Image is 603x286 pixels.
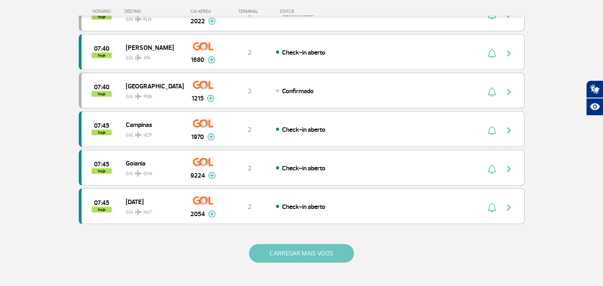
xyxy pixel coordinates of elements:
[143,209,152,216] span: NAT
[94,84,109,90] span: 2025-08-25 07:40:00
[126,89,177,100] span: GIG
[126,166,177,178] span: GIG
[94,46,109,51] span: 2025-08-25 07:40:00
[94,123,109,129] span: 2025-08-25 07:45:00
[135,209,142,215] img: destiny_airplane.svg
[125,9,183,14] div: DESTINO
[126,196,177,207] span: [DATE]
[504,87,514,97] img: seta-direita-painel-voo.svg
[504,126,514,135] img: seta-direita-painel-voo.svg
[488,203,496,212] img: sino-painel-voo.svg
[135,55,142,61] img: destiny_airplane.svg
[191,55,204,65] span: 1680
[208,56,215,63] img: mais-info-painel-voo.svg
[92,53,112,58] span: hoje
[208,18,216,25] img: mais-info-painel-voo.svg
[207,133,215,141] img: mais-info-painel-voo.svg
[282,87,314,95] span: Confirmado
[282,164,325,172] span: Check-in aberto
[190,171,205,180] span: 9224
[488,49,496,58] img: sino-painel-voo.svg
[248,164,251,172] span: 2
[248,126,251,134] span: 2
[190,16,205,26] span: 2022
[249,244,354,263] button: CARREGAR MAIS VOOS
[208,210,216,218] img: mais-info-painel-voo.svg
[92,130,112,135] span: hoje
[126,127,177,139] span: GIG
[183,9,223,14] div: CIA AÉREA
[282,203,325,211] span: Check-in aberto
[488,164,496,174] img: sino-painel-voo.svg
[504,164,514,174] img: seta-direita-painel-voo.svg
[223,9,276,14] div: TERMINAL
[192,132,204,142] span: 1970
[126,81,177,91] span: [GEOGRAPHIC_DATA]
[126,204,177,216] span: GIG
[248,49,251,57] span: 2
[92,91,112,97] span: hoje
[586,80,603,116] div: Plugin de acessibilidade da Hand Talk.
[488,87,496,97] img: sino-painel-voo.svg
[126,158,177,168] span: Goiania
[92,207,112,212] span: hoje
[248,203,251,211] span: 2
[504,203,514,212] img: seta-direita-painel-voo.svg
[94,200,109,206] span: 2025-08-25 07:45:00
[143,16,151,23] span: FLN
[190,209,205,219] span: 2054
[135,132,142,138] img: destiny_airplane.svg
[282,49,325,57] span: Check-in aberto
[94,161,109,167] span: 2025-08-25 07:45:00
[143,93,152,100] span: POA
[282,126,325,134] span: Check-in aberto
[248,87,251,95] span: 2
[135,93,142,100] img: destiny_airplane.svg
[586,98,603,116] button: Abrir recursos assistivos.
[126,119,177,130] span: Campinas
[126,42,177,53] span: [PERSON_NAME]
[92,168,112,174] span: hoje
[192,94,204,103] span: 1215
[143,55,151,62] span: JPA
[488,126,496,135] img: sino-painel-voo.svg
[586,80,603,98] button: Abrir tradutor de língua de sinais.
[143,132,152,139] span: VCP
[135,170,142,177] img: destiny_airplane.svg
[126,50,177,62] span: GIG
[276,9,341,14] div: STATUS
[81,9,125,14] div: HORÁRIO
[208,172,216,179] img: mais-info-painel-voo.svg
[207,95,215,102] img: mais-info-painel-voo.svg
[504,49,514,58] img: seta-direita-painel-voo.svg
[143,170,152,178] span: GYN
